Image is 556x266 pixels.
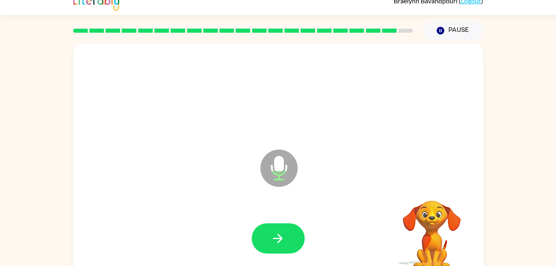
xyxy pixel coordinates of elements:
button: Pause [423,21,483,40]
